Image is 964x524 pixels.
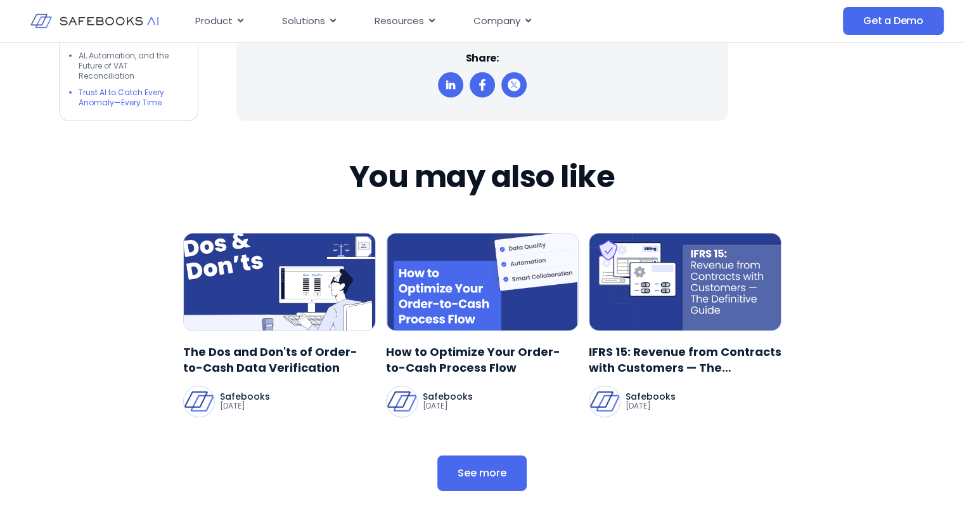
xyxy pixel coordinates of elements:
[79,51,185,81] li: AI, Automation, and the Future of VAT Reconciliation
[843,7,944,35] a: Get a Demo
[349,159,615,195] h2: You may also like
[473,14,520,29] span: Company
[465,51,498,65] h6: Share:
[183,344,376,376] a: The Dos and Don'ts of Order-to-Cash Data Verification
[626,392,676,401] p: Safebooks
[387,386,417,417] img: Safebooks
[423,392,473,401] p: Safebooks
[863,15,923,27] span: Get a Demo
[185,9,733,34] div: Menu Toggle
[386,344,579,376] a: How to Optimize Your Order-to-Cash Process Flow
[437,455,527,491] a: See more
[220,392,270,401] p: Safebooks
[185,9,733,34] nav: Menu
[282,14,325,29] span: Solutions
[184,386,214,417] img: Safebooks
[183,233,376,331] img: Order_to_Cash_Data_Verification_2-1745249131343.png
[79,88,185,108] li: Trust AI to Catch Every Anomaly—Every Time
[626,401,676,411] p: [DATE]
[589,344,781,376] a: IFRS 15: Revenue from Contracts with Customers — The Definitive Guide
[423,401,473,411] p: [DATE]
[220,401,270,411] p: [DATE]
[375,14,424,29] span: Resources
[589,386,620,417] img: Safebooks
[195,14,233,29] span: Product
[589,233,781,331] img: What_is_IFRS_15_Marketing_Materials-1754986186564.png
[386,233,579,331] img: SOX_Compliance_Automation_Best_Practices_2-1745251409323.png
